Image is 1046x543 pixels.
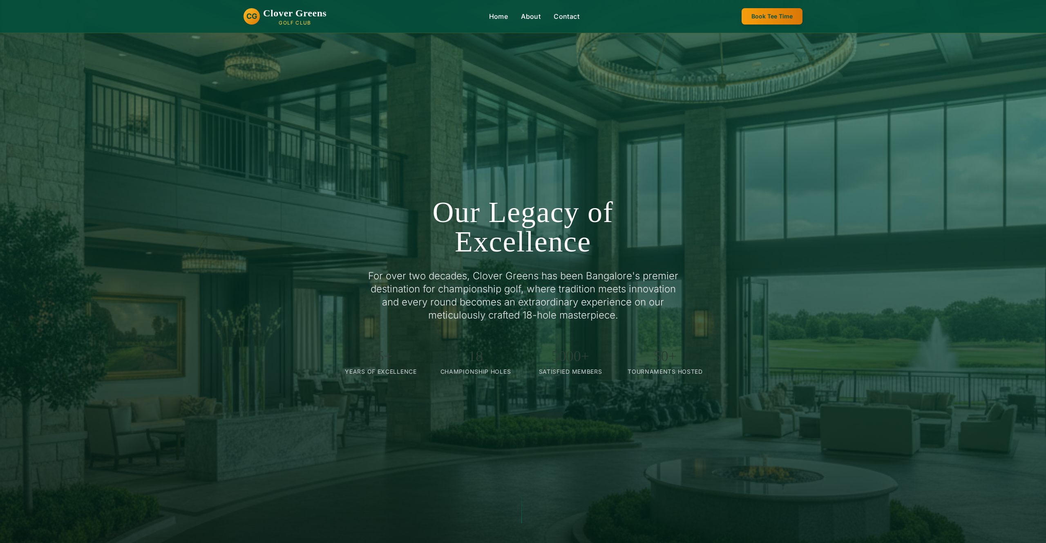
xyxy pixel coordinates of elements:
span: Excellence [340,227,706,256]
div: 18 [435,348,516,364]
a: CGClover GreensGolf Club [244,7,327,26]
h1: Clover Greens [263,7,327,20]
a: About [521,11,541,21]
div: Years of Excellence [340,368,422,376]
h1: Our Legacy of [340,197,706,256]
button: Book Tee Time [742,8,802,25]
p: Golf Club [263,20,327,26]
a: Home [489,11,508,21]
div: Tournaments Hosted [624,368,706,376]
a: Contact [554,11,579,21]
div: 50+ [624,348,706,364]
div: 5000+ [530,348,611,364]
p: For over two decades, Clover Greens has been Bangalore's premier destination for championship gol... [366,269,680,322]
div: 25+ [340,348,422,364]
div: Championship Holes [435,368,516,376]
span: CG [246,11,257,22]
div: Satisfied Members [530,368,611,376]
